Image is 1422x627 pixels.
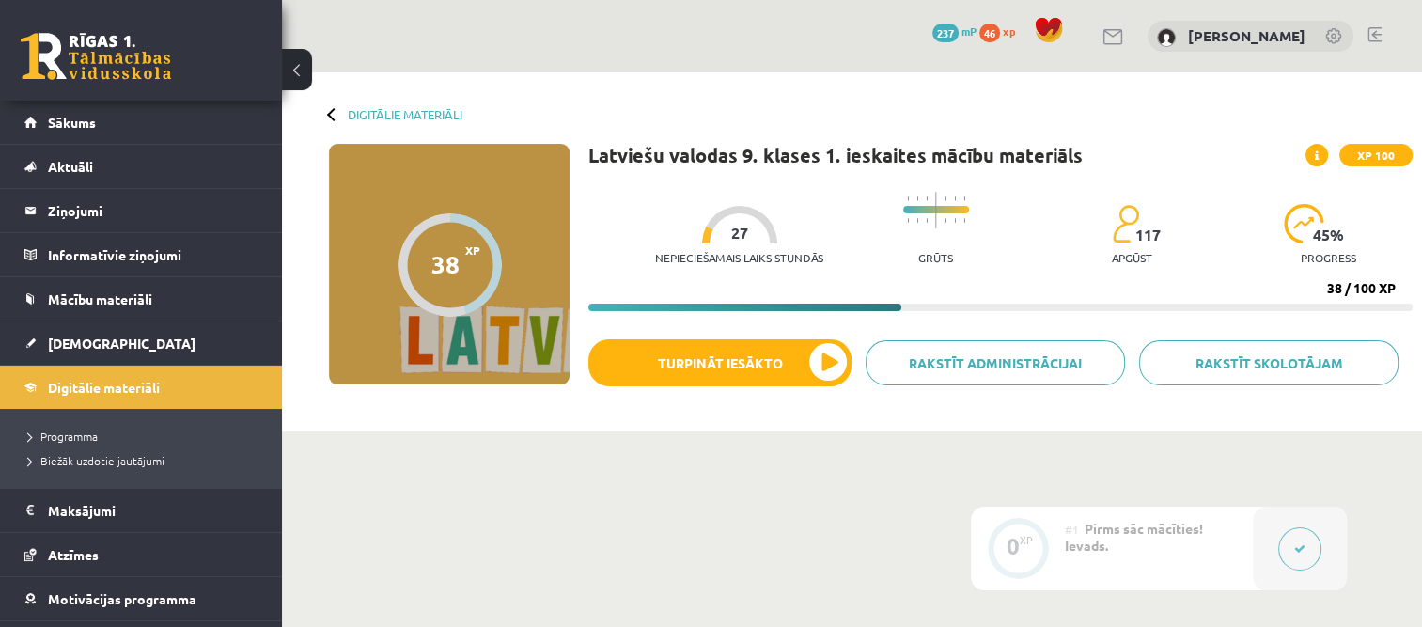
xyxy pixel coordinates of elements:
p: progress [1301,251,1356,264]
img: icon-progress-161ccf0a02000e728c5f80fcf4c31c7af3da0e1684b2b1d7c360e028c24a22f1.svg [1284,204,1324,243]
img: icon-short-line-57e1e144782c952c97e751825c79c345078a6d821885a25fce030b3d8c18986b.svg [907,196,909,201]
a: Atzīmes [24,533,258,576]
img: icon-short-line-57e1e144782c952c97e751825c79c345078a6d821885a25fce030b3d8c18986b.svg [916,196,918,201]
a: Ziņojumi [24,189,258,232]
a: Digitālie materiāli [348,107,462,121]
span: #1 [1065,522,1079,537]
img: students-c634bb4e5e11cddfef0936a35e636f08e4e9abd3cc4e673bd6f9a4125e45ecb1.svg [1112,204,1139,243]
span: Digitālie materiāli [48,379,160,396]
span: Biežāk uzdotie jautājumi [28,453,164,468]
legend: Informatīvie ziņojumi [48,233,258,276]
span: 46 [979,24,1000,42]
legend: Maksājumi [48,489,258,532]
img: Ance Āboliņa [1157,28,1176,47]
a: Rakstīt skolotājam [1139,340,1399,385]
button: Turpināt iesākto [588,339,852,386]
span: Aktuāli [48,158,93,175]
span: Pirms sāc mācīties! Ievads. [1065,520,1203,554]
span: 117 [1135,227,1161,243]
img: icon-short-line-57e1e144782c952c97e751825c79c345078a6d821885a25fce030b3d8c18986b.svg [945,218,946,223]
a: Programma [28,428,263,445]
span: XP [465,243,480,257]
img: icon-short-line-57e1e144782c952c97e751825c79c345078a6d821885a25fce030b3d8c18986b.svg [926,196,928,201]
img: icon-short-line-57e1e144782c952c97e751825c79c345078a6d821885a25fce030b3d8c18986b.svg [954,196,956,201]
span: Atzīmes [48,546,99,563]
a: [PERSON_NAME] [1188,26,1305,45]
legend: Ziņojumi [48,189,258,232]
p: Nepieciešamais laiks stundās [655,251,823,264]
a: Aktuāli [24,145,258,188]
div: 0 [1007,538,1020,555]
span: Sākums [48,114,96,131]
p: apgūst [1112,251,1152,264]
a: 46 xp [979,24,1024,39]
img: icon-short-line-57e1e144782c952c97e751825c79c345078a6d821885a25fce030b3d8c18986b.svg [926,218,928,223]
a: Sākums [24,101,258,144]
a: [DEMOGRAPHIC_DATA] [24,321,258,365]
a: Mācību materiāli [24,277,258,321]
span: 45 % [1313,227,1345,243]
a: Digitālie materiāli [24,366,258,409]
span: 237 [932,24,959,42]
span: Mācību materiāli [48,290,152,307]
a: Motivācijas programma [24,577,258,620]
span: 27 [731,225,748,242]
img: icon-short-line-57e1e144782c952c97e751825c79c345078a6d821885a25fce030b3d8c18986b.svg [954,218,956,223]
span: Programma [28,429,98,444]
span: mP [961,24,977,39]
h1: Latviešu valodas 9. klases 1. ieskaites mācību materiāls [588,144,1083,166]
img: icon-short-line-57e1e144782c952c97e751825c79c345078a6d821885a25fce030b3d8c18986b.svg [945,196,946,201]
a: Informatīvie ziņojumi [24,233,258,276]
p: Grūts [918,251,953,264]
a: Rīgas 1. Tālmācības vidusskola [21,33,171,80]
div: XP [1020,535,1033,545]
img: icon-short-line-57e1e144782c952c97e751825c79c345078a6d821885a25fce030b3d8c18986b.svg [916,218,918,223]
span: [DEMOGRAPHIC_DATA] [48,335,195,352]
img: icon-long-line-d9ea69661e0d244f92f715978eff75569469978d946b2353a9bb055b3ed8787d.svg [935,192,937,228]
img: icon-short-line-57e1e144782c952c97e751825c79c345078a6d821885a25fce030b3d8c18986b.svg [963,196,965,201]
span: Motivācijas programma [48,590,196,607]
img: icon-short-line-57e1e144782c952c97e751825c79c345078a6d821885a25fce030b3d8c18986b.svg [907,218,909,223]
a: Biežāk uzdotie jautājumi [28,452,263,469]
a: 237 mP [932,24,977,39]
img: icon-short-line-57e1e144782c952c97e751825c79c345078a6d821885a25fce030b3d8c18986b.svg [963,218,965,223]
span: xp [1003,24,1015,39]
a: Rakstīt administrācijai [866,340,1125,385]
a: Maksājumi [24,489,258,532]
span: XP 100 [1339,144,1413,166]
div: 38 [431,250,460,278]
